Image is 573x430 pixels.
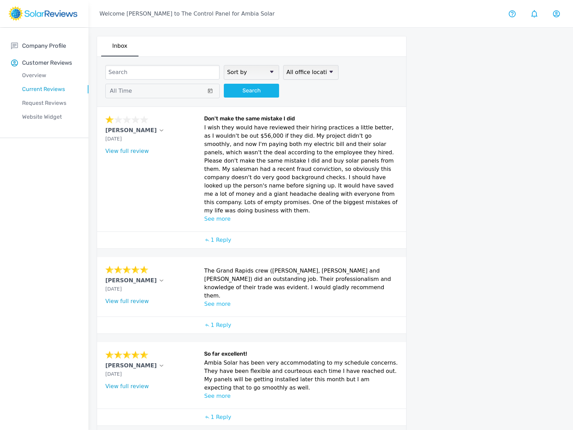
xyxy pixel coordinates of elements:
p: Ambia Solar has been very accommodating to my schedule concerns. They have been flexible and cour... [204,359,398,392]
p: 1 Reply [211,236,231,244]
p: I wish they would have reviewed their hiring practices a little better, as I wouldn't be out $56,... [204,123,398,215]
a: Request Reviews [11,96,88,110]
a: Website Widget [11,110,88,124]
input: Search [105,65,220,80]
p: See more [204,300,398,308]
a: View full review [105,298,149,304]
p: Overview [11,71,88,80]
a: View full review [105,383,149,390]
h6: Don't make the same mistake I did [204,115,398,123]
p: Request Reviews [11,99,88,107]
span: All Time [110,88,132,94]
button: All Time [105,84,220,98]
p: [PERSON_NAME] [105,362,157,370]
p: [PERSON_NAME] [105,276,157,285]
p: [PERSON_NAME] [105,126,157,135]
span: [DATE] [105,286,122,292]
p: See more [204,392,398,400]
p: See more [204,215,398,223]
p: Inbox [112,42,127,50]
p: Current Reviews [11,85,88,93]
span: [DATE] [105,371,122,377]
a: Current Reviews [11,82,88,96]
a: View full review [105,148,149,154]
p: Welcome [PERSON_NAME] to The Control Panel for Ambia Solar [99,10,275,18]
p: 1 Reply [211,321,231,329]
h6: So far excellent! [204,350,398,359]
p: The Grand Rapids crew ([PERSON_NAME], [PERSON_NAME] and [PERSON_NAME]) did an outstanding job. Th... [204,267,398,300]
p: Website Widget [11,113,88,121]
p: Company Profile [22,42,66,50]
span: [DATE] [105,136,122,141]
p: 1 Reply [211,413,231,421]
a: Overview [11,68,88,82]
p: Customer Reviews [22,58,72,67]
button: Search [224,84,279,98]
